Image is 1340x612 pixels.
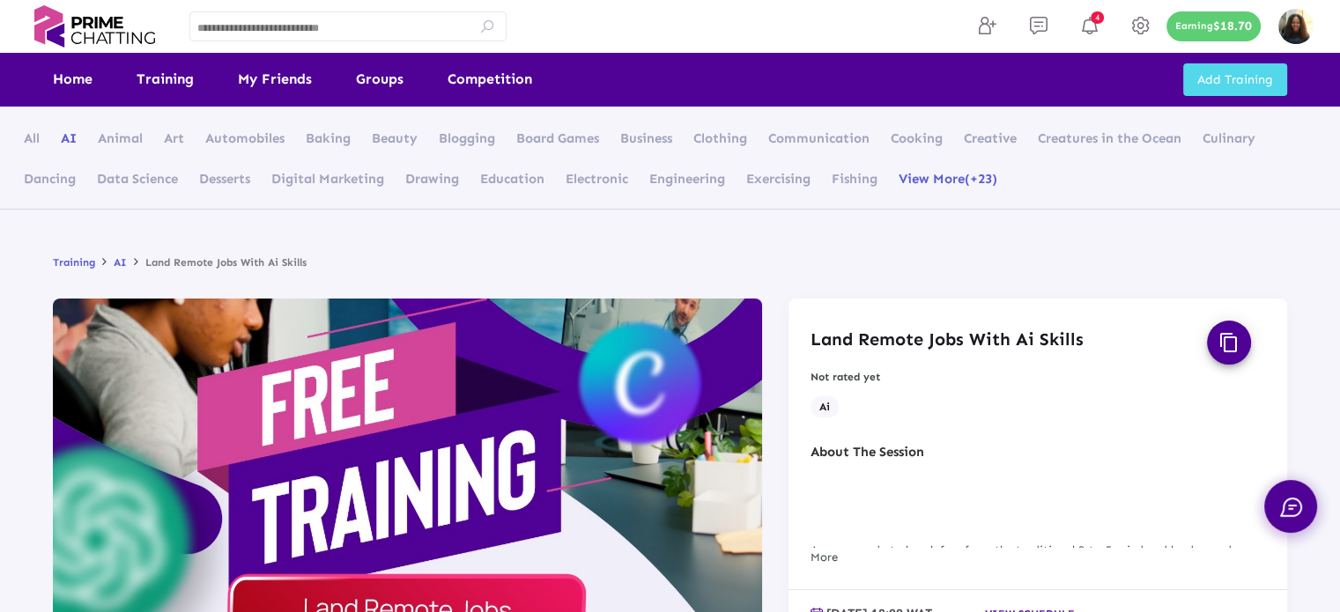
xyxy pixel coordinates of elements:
span: AI [61,130,77,146]
span: Cooking [891,130,943,146]
a: Training [53,256,95,269]
a: Competition [448,53,532,106]
span: Engineering [649,171,725,187]
span: Business [620,130,672,146]
span: Education [480,171,544,187]
span: Baking [306,130,351,146]
span: Desserts [199,171,250,187]
span: Communication [768,130,870,146]
span: Creatures in the Ocean [1038,130,1181,146]
span: Board Games [516,130,599,146]
a: Groups [356,53,403,106]
p: $18.70 [1213,20,1252,33]
span: Creative [964,130,1017,146]
span: Automobiles [205,130,285,146]
a: Home [53,53,93,106]
a: AI [114,256,127,269]
span: 4 [1091,11,1104,24]
li: Land Remote Jobs With Ai Skills [127,253,307,272]
p: Are you ready to break free from the traditional 9-to-5 grind and land your dream remote job? Do ... [811,541,1265,599]
span: Ai [811,396,839,417]
span: Exercising [746,171,811,187]
a: My Friends [238,53,312,106]
img: img [1278,9,1314,44]
span: Digital Marketing [271,171,384,187]
span: Blogging [439,130,495,146]
span: More [811,550,838,564]
span: Add Training [1197,72,1273,87]
img: logo [26,5,163,48]
img: chat.svg [1280,498,1302,517]
span: Drawing [405,171,459,187]
span: View More(+23) [899,171,997,187]
span: Art [164,130,184,146]
span: Data Science [97,171,178,187]
span: Culinary [1203,130,1255,146]
span: Electronic [566,171,628,187]
span: Not rated yet [811,372,880,382]
h4: About The Session [811,444,1265,460]
span: All [24,130,40,146]
span: Beauty [372,130,418,146]
a: Training [137,53,194,106]
h3: Land Remote Jobs With Ai Skills [811,328,1084,350]
span: Dancing [24,171,76,187]
mat-icon: content_copy [1218,332,1240,353]
button: Add Training [1183,63,1287,96]
span: Animal [98,130,143,146]
p: Earning [1175,20,1213,33]
span: Clothing [693,130,747,146]
span: Fishing [832,171,877,187]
